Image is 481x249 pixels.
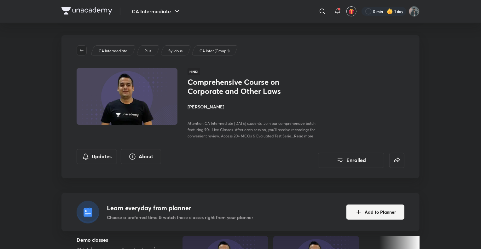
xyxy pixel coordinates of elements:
[77,236,162,244] h5: Demo classes
[188,78,291,96] h1: Comprehensive Course on Corporate and Other Laws
[107,214,253,221] p: Choose a preferred time & watch these classes right from your planner
[389,153,404,168] button: false
[98,48,129,54] a: CA Intermediate
[346,205,404,220] button: Add to Planner
[61,7,112,14] img: Company Logo
[199,48,231,54] a: CA Inter (Group 1)
[76,67,178,125] img: Thumbnail
[346,6,356,16] button: avatar
[318,153,384,168] button: Enrolled
[167,48,184,54] a: Syllabus
[143,48,153,54] a: Plus
[387,8,393,14] img: streak
[349,9,354,14] img: avatar
[107,203,253,213] h4: Learn everyday from planner
[188,68,200,75] span: Hindi
[409,6,420,17] img: Harsh Raj
[144,48,151,54] p: Plus
[99,48,127,54] p: CA Intermediate
[188,121,316,138] span: Attention CA Intermediate [DATE] students! Join our comprehensive batch featuring 90+ Live Classe...
[77,149,117,164] button: Updates
[61,7,112,16] a: Company Logo
[168,48,183,54] p: Syllabus
[121,149,161,164] button: About
[128,5,185,18] button: CA Intermediate
[188,103,329,110] h4: [PERSON_NAME]
[200,48,229,54] p: CA Inter (Group 1)
[294,133,313,138] span: Read more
